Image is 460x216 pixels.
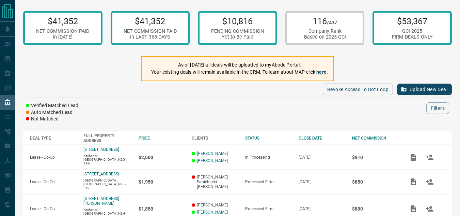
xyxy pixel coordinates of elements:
a: [PERSON_NAME] [197,210,228,215]
span: Match Clients [422,155,438,159]
p: [PERSON_NAME] [192,203,238,207]
button: Revoke Access to Dot Loop [323,84,393,95]
button: Upload New Deal [397,84,452,95]
li: Verified Matched Lead [26,102,78,109]
div: Based on 2025 GCI [304,34,346,40]
p: $10,816 [211,16,264,26]
li: Auto Matched Lead [26,109,78,116]
p: $41,352 [124,16,177,26]
div: NET COMMISSION [352,136,399,141]
p: $910 [352,155,399,160]
span: Add / View Documents [405,179,422,184]
div: GCI 2025 [392,28,433,34]
div: PENDING COMMISSION [211,28,264,34]
p: $1,950 [139,179,185,185]
p: Kitchener,[GEOGRAPHIC_DATA],N2G-1A6 [83,154,132,165]
span: Match Clients [422,206,438,211]
div: in [DATE] [36,34,89,40]
span: Add / View Documents [405,206,422,211]
p: As of [DATE] all deals will be uploaded to myAbode Portal. [151,61,328,69]
a: [STREET_ADDRESS] [83,172,119,176]
button: Filters [426,102,449,114]
div: Yet to Be Paid [211,34,264,40]
p: [PERSON_NAME] Fabichacki [PERSON_NAME] [192,175,238,189]
p: [DATE] [299,206,345,211]
div: CLOSE DATE [299,136,345,141]
p: Your existing deals will remain available in the CRM. To learn about MAP click . [151,69,328,76]
div: Company Rank [304,28,346,34]
div: STATUS [245,136,292,141]
div: In Processing [245,155,292,160]
p: Lease - Co-Op [30,179,77,184]
p: $800 [352,206,399,212]
div: Processed Firm [245,179,292,184]
p: $2,600 [139,155,185,160]
a: here [316,69,327,75]
p: Lease - Co-Op [30,155,77,160]
li: Not Matched [26,116,78,123]
div: in LAST 365 DAYS [124,34,177,40]
p: [DATE] [299,155,345,160]
a: [STREET_ADDRESS][PERSON_NAME] [83,196,119,206]
p: $850 [352,179,399,185]
p: 116 [304,16,346,26]
div: NET COMMISSION PAID [36,28,89,34]
a: [PERSON_NAME] [197,151,228,156]
div: CLIENTS [192,136,238,141]
p: $1,850 [139,206,185,212]
p: [DATE] [299,179,345,184]
p: $53,367 [392,16,433,26]
div: FIRM DEALS ONLY [392,34,433,40]
div: DEAL TYPE [30,136,77,141]
span: Match Clients [422,179,438,184]
div: PRICE [139,136,185,141]
div: FULL PROPERTY ADDRESS [83,133,132,143]
a: [PERSON_NAME] [197,158,228,163]
a: [STREET_ADDRESS] [83,147,119,152]
div: NET COMMISSION PAID [124,28,177,34]
p: $41,352 [36,16,89,26]
p: [GEOGRAPHIC_DATA],[GEOGRAPHIC_DATA],N2J-2X9 [83,178,132,190]
span: /437 [327,20,337,26]
p: Lease - Co-Op [30,206,77,211]
span: Add / View Documents [405,155,422,159]
div: Processed Firm [245,206,292,211]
